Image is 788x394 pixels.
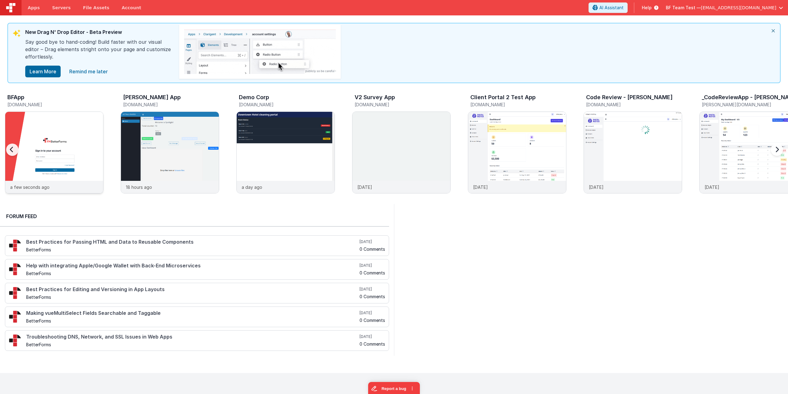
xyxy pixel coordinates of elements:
[589,2,628,13] button: AI Assistant
[26,334,358,340] h4: Troubleshooting DNS, Network, and SSL Issues in Web Apps
[355,94,395,100] h3: V2 Survey App
[473,184,488,190] p: [DATE]
[126,184,152,190] p: 18 hours ago
[9,239,21,252] img: 295_2.png
[5,330,389,351] a: Troubleshooting DNS, Network, and SSL Issues in Web Apps BetterForms [DATE] 0 Comments
[26,271,358,276] h5: BetterForms
[705,184,719,190] p: [DATE]
[701,5,776,11] span: [EMAIL_ADDRESS][DOMAIN_NAME]
[26,311,358,316] h4: Making vueMultiSelect Fields Searchable and Taggable
[52,5,70,11] span: Servers
[123,102,219,107] h5: [DOMAIN_NAME]
[9,334,21,347] img: 295_2.png
[666,5,701,11] span: BF Team Test —
[599,5,624,11] span: AI Assistant
[5,307,389,327] a: Making vueMultiSelect Fields Searchable and Taggable BetterForms [DATE] 0 Comments
[26,287,358,292] h4: Best Practices for Editing and Versioning in App Layouts
[586,94,673,100] h3: Code Review - [PERSON_NAME]
[242,184,262,190] p: a day ago
[26,319,358,323] h5: BetterForms
[470,94,536,100] h3: Client Portal 2 Test App
[26,263,358,269] h4: Help with integrating Apple/Google Wallet with Back-End Microservices
[123,94,181,100] h3: [PERSON_NAME] App
[239,102,335,107] h5: [DOMAIN_NAME]
[766,23,780,38] i: close
[586,102,682,107] h5: [DOMAIN_NAME]
[355,102,451,107] h5: [DOMAIN_NAME]
[26,247,358,252] h5: BetterForms
[9,311,21,323] img: 295_2.png
[360,318,385,323] h5: 0 Comments
[26,342,358,347] h5: BetterForms
[7,102,103,107] h5: [DOMAIN_NAME]
[589,184,604,190] p: [DATE]
[83,5,110,11] span: File Assets
[25,38,173,65] div: Say good bye to hand-coding! Build faster with our visual editor – Drag elements stright onto you...
[25,28,173,38] div: New Drag N' Drop Editor - Beta Preview
[25,66,61,77] button: Learn More
[5,235,389,256] a: Best Practices for Passing HTML and Data to Reusable Components BetterForms [DATE] 0 Comments
[5,259,389,280] a: Help with integrating Apple/Google Wallet with Back-End Microservices BetterForms [DATE] 0 Comments
[360,311,385,315] h5: [DATE]
[360,239,385,244] h5: [DATE]
[360,287,385,292] h5: [DATE]
[6,213,383,220] h2: Forum Feed
[360,270,385,275] h5: 0 Comments
[360,247,385,251] h5: 0 Comments
[360,294,385,299] h5: 0 Comments
[7,94,24,100] h3: BFApp
[357,184,372,190] p: [DATE]
[26,239,358,245] h4: Best Practices for Passing HTML and Data to Reusable Components
[9,263,21,275] img: 295_2.png
[360,334,385,339] h5: [DATE]
[26,295,358,299] h5: BetterForms
[642,5,652,11] span: Help
[5,283,389,303] a: Best Practices for Editing and Versioning in App Layouts BetterForms [DATE] 0 Comments
[360,342,385,346] h5: 0 Comments
[66,65,111,78] a: close
[666,5,783,11] button: BF Team Test — [EMAIL_ADDRESS][DOMAIN_NAME]
[239,94,269,100] h3: Demo Corp
[28,5,40,11] span: Apps
[9,287,21,299] img: 295_2.png
[470,102,566,107] h5: [DOMAIN_NAME]
[360,263,385,268] h5: [DATE]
